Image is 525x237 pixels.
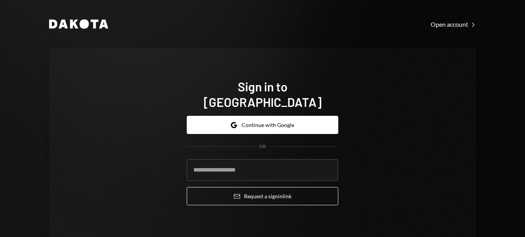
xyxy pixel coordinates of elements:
[187,116,338,134] button: Continue with Google
[431,21,476,28] div: Open account
[187,79,338,110] h1: Sign in to [GEOGRAPHIC_DATA]
[187,187,338,205] button: Request a signinlink
[259,143,266,150] div: OR
[431,20,476,28] a: Open account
